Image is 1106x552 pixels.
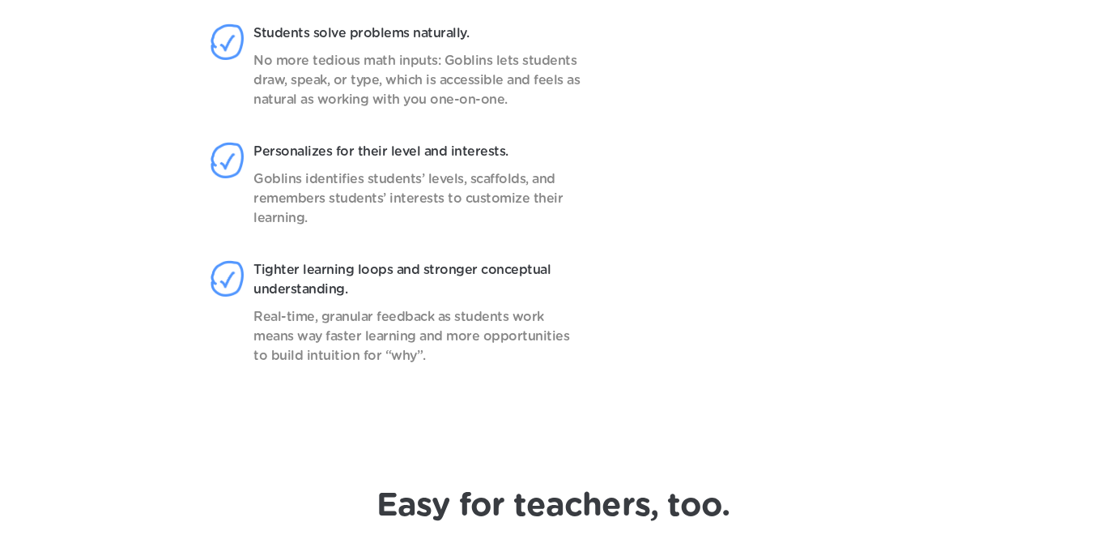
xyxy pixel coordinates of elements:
p: Personalizes for their level and interests. [253,142,583,161]
p: Real-time, granular feedback as students work means way faster learning and more opportunities to... [253,307,583,366]
p: Students solve problems naturally. [253,24,583,43]
p: Goblins identifies students’ levels, scaffolds, and remembers students’ interests to customize th... [253,169,583,228]
h1: Easy for teachers, too. [376,486,730,525]
p: Tighter learning loops and stronger conceptual understanding. [253,260,583,299]
p: No more tedious math inputs: Goblins lets students draw, speak, or type, which is accessible and ... [253,51,583,109]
